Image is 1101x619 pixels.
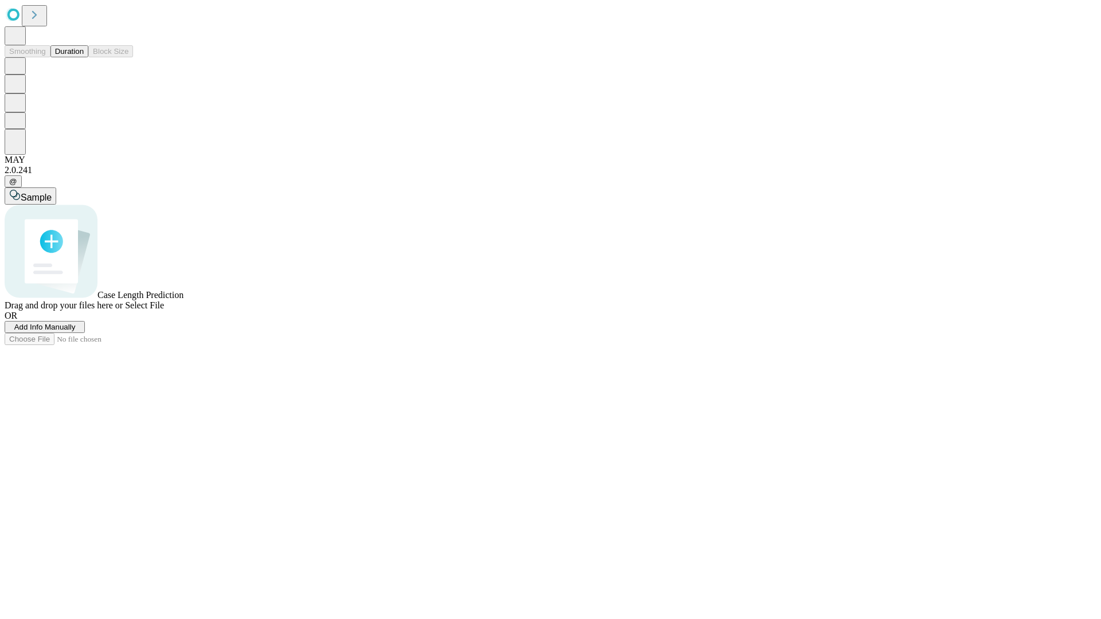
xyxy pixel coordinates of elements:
[9,177,17,186] span: @
[5,165,1096,175] div: 2.0.241
[5,187,56,205] button: Sample
[5,321,85,333] button: Add Info Manually
[50,45,88,57] button: Duration
[125,300,164,310] span: Select File
[5,45,50,57] button: Smoothing
[97,290,183,300] span: Case Length Prediction
[5,300,123,310] span: Drag and drop your files here or
[5,155,1096,165] div: MAY
[5,311,17,320] span: OR
[5,175,22,187] button: @
[88,45,133,57] button: Block Size
[21,193,52,202] span: Sample
[14,323,76,331] span: Add Info Manually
